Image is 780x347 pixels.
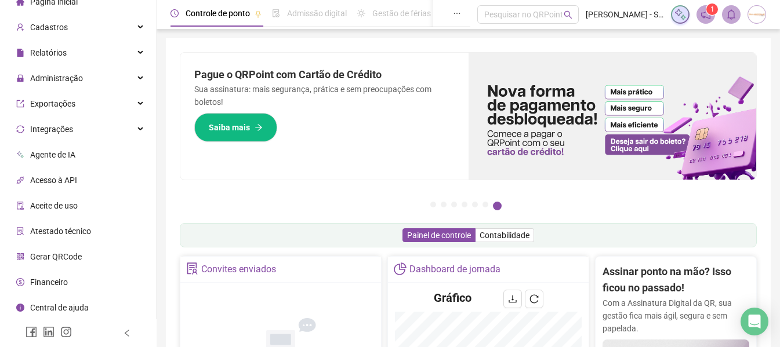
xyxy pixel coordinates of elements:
[482,202,488,207] button: 6
[194,113,277,142] button: Saiba mais
[710,5,714,13] span: 1
[394,262,406,275] span: pie-chart
[255,123,263,132] span: arrow-right
[287,9,347,18] span: Admissão digital
[16,125,24,133] span: sync
[407,231,471,240] span: Painel de controle
[30,48,67,57] span: Relatórios
[16,202,24,210] span: audit
[16,304,24,312] span: info-circle
[30,23,68,32] span: Cadastros
[209,121,250,134] span: Saiba mais
[434,290,471,306] h4: Gráfico
[469,53,757,180] img: banner%2F096dab35-e1a4-4d07-87c2-cf089f3812bf.png
[16,49,24,57] span: file
[741,308,768,335] div: Open Intercom Messenger
[564,10,572,19] span: search
[255,10,262,17] span: pushpin
[16,100,24,108] span: export
[60,326,72,338] span: instagram
[30,227,91,236] span: Atestado técnico
[16,278,24,286] span: dollar
[272,9,280,17] span: file-done
[16,227,24,235] span: solution
[16,176,24,184] span: api
[30,201,78,210] span: Aceite de uso
[726,9,737,20] span: bell
[16,74,24,82] span: lock
[201,260,276,279] div: Convites enviados
[674,8,687,21] img: sparkle-icon.fc2bf0ac1784a2077858766a79e2daf3.svg
[170,9,179,17] span: clock-circle
[30,99,75,108] span: Exportações
[16,23,24,31] span: user-add
[372,9,431,18] span: Gestão de férias
[194,83,455,108] p: Sua assinatura: mais segurança, prática e sem preocupações com boletos!
[462,202,467,207] button: 4
[26,326,37,338] span: facebook
[603,264,749,297] h2: Assinar ponto na mão? Isso ficou no passado!
[194,67,455,83] h2: Pague o QRPoint com Cartão de Crédito
[748,6,766,23] img: 88737
[472,202,478,207] button: 5
[30,150,75,159] span: Agente de IA
[441,202,447,207] button: 2
[30,252,82,261] span: Gerar QRCode
[453,9,461,17] span: ellipsis
[186,9,250,18] span: Controle de ponto
[30,125,73,134] span: Integrações
[43,326,55,338] span: linkedin
[186,262,198,275] span: solution
[430,202,436,207] button: 1
[586,8,664,21] span: [PERSON_NAME] - SV SAÚDE E BEM ESTAR
[30,303,89,312] span: Central de ajuda
[30,74,83,83] span: Administração
[480,231,529,240] span: Contabilidade
[30,277,68,287] span: Financeiro
[409,260,500,279] div: Dashboard de jornada
[123,329,131,337] span: left
[508,294,517,304] span: download
[451,202,457,207] button: 3
[30,176,77,185] span: Acesso à API
[706,3,718,15] sup: 1
[603,297,749,335] p: Com a Assinatura Digital da QR, sua gestão fica mais ágil, segura e sem papelada.
[357,9,365,17] span: sun
[529,294,539,304] span: reload
[493,202,502,210] button: 7
[701,9,711,20] span: notification
[16,253,24,261] span: qrcode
